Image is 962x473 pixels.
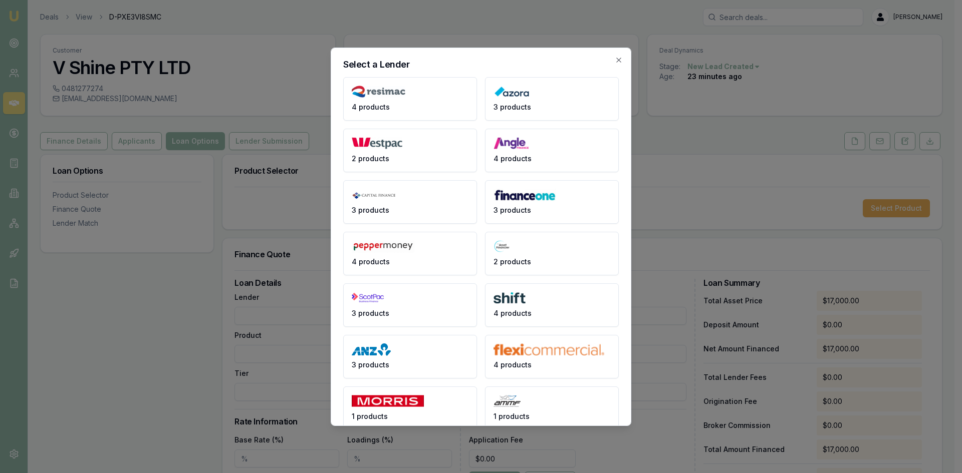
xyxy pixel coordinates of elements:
span: 4 products [494,308,532,318]
img: Morris Finance [352,395,424,407]
button: 2 products [343,129,477,172]
span: 4 products [352,102,390,112]
img: The Asset Financier [494,240,510,253]
span: 4 products [494,360,532,370]
span: 3 products [352,308,389,318]
button: 4 products [485,335,619,378]
img: Pepper Money [352,240,414,253]
button: 3 products [485,77,619,121]
img: Resimac [352,86,405,98]
span: 2 products [494,257,531,267]
h2: Select a Lender [343,60,619,69]
span: 3 products [352,205,389,215]
button: 4 products [343,77,477,121]
img: Angle Finance [494,137,529,150]
img: Shift [494,292,526,304]
img: Azora [494,86,530,98]
img: Finance One [494,189,556,201]
button: 4 products [485,129,619,172]
span: 2 products [352,154,389,164]
button: 2 products [485,232,619,275]
span: 3 products [494,205,531,215]
button: 3 products [343,283,477,327]
span: 4 products [352,257,390,267]
span: 1 products [352,411,388,421]
span: 3 products [494,102,531,112]
button: 3 products [485,180,619,224]
button: 3 products [343,335,477,378]
span: 3 products [352,360,389,370]
button: 4 products [485,283,619,327]
span: 1 products [494,411,530,421]
button: 4 products [343,232,477,275]
button: 1 products [485,386,619,430]
img: Capital Finance [352,189,396,201]
span: 4 products [494,154,532,164]
img: ANZ [352,343,391,356]
img: flexicommercial [494,343,604,356]
img: AMMF [494,395,521,407]
img: ScotPac [352,292,384,304]
button: 1 products [343,386,477,430]
button: 3 products [343,180,477,224]
img: Westpac [352,137,402,150]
